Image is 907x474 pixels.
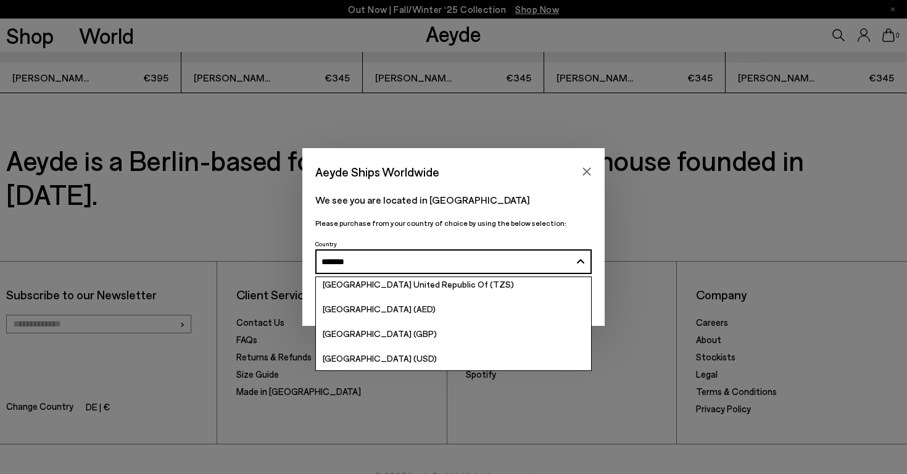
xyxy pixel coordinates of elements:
button: Close [578,162,596,181]
p: Please purchase from your country of choice by using the below selection: [315,217,592,229]
a: [GEOGRAPHIC_DATA] United Republic of (TZS) [316,272,591,297]
a: [GEOGRAPHIC_DATA] (AED) [316,297,591,322]
span: [GEOGRAPHIC_DATA] (USD) [323,353,437,364]
span: Aeyde Ships Worldwide [315,161,439,183]
a: [GEOGRAPHIC_DATA] (USD) [316,346,591,371]
a: [GEOGRAPHIC_DATA] (GBP) [316,322,591,346]
span: [GEOGRAPHIC_DATA] (AED) [323,304,436,314]
p: We see you are located in [GEOGRAPHIC_DATA] [315,193,592,207]
span: [GEOGRAPHIC_DATA] (GBP) [323,328,437,339]
span: Country [315,240,337,247]
span: [GEOGRAPHIC_DATA] United Republic of (TZS) [323,279,514,289]
input: Search and Enter [321,257,571,267]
